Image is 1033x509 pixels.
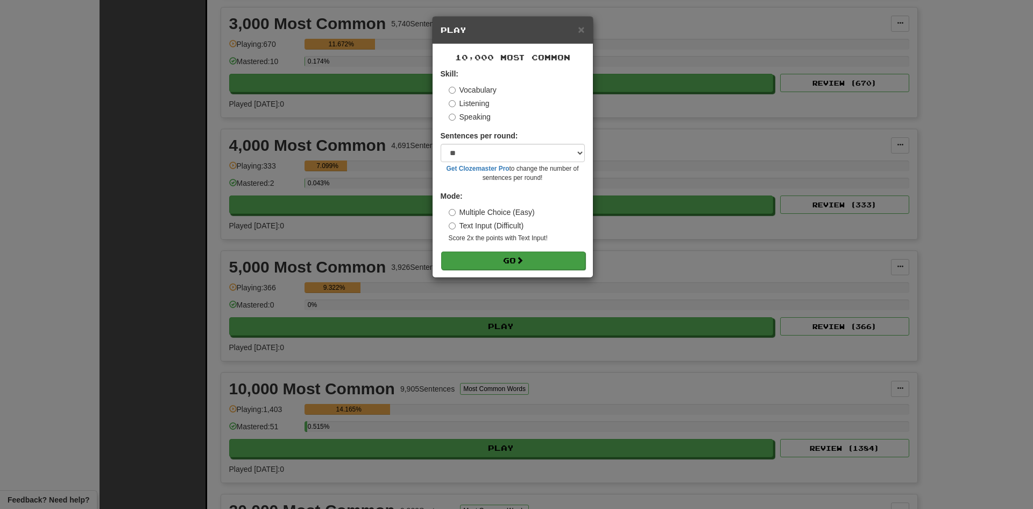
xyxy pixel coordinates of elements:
label: Listening [449,98,490,109]
label: Vocabulary [449,85,497,95]
input: Speaking [449,114,456,121]
small: to change the number of sentences per round! [441,164,585,183]
input: Listening [449,100,456,107]
input: Vocabulary [449,87,456,94]
input: Multiple Choice (Easy) [449,209,456,216]
button: Go [441,252,585,270]
small: Score 2x the points with Text Input ! [449,234,585,243]
strong: Mode: [441,192,463,200]
label: Sentences per round: [441,130,518,141]
span: × [578,23,584,36]
label: Speaking [449,111,491,122]
label: Text Input (Difficult) [449,220,524,231]
button: Close [578,24,584,35]
label: Multiple Choice (Easy) [449,207,535,218]
strong: Skill: [441,69,458,78]
span: 10,000 Most Common [455,53,570,62]
h5: Play [441,25,585,36]
input: Text Input (Difficult) [449,222,456,229]
a: Get Clozemaster Pro [447,165,510,172]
